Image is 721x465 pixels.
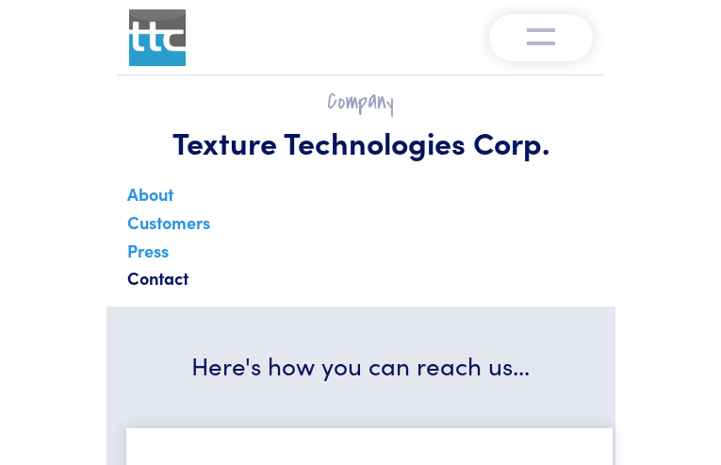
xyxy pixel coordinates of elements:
[527,24,555,46] img: menu-v1.0.png
[129,87,593,116] h2: Company
[123,178,177,220] a: About
[489,14,593,61] button: Toggle navigation
[123,262,192,304] a: Contact
[123,235,172,276] a: Press
[129,348,593,382] h3: Here's how you can reach us...
[129,124,593,161] h1: Texture Technologies Corp.
[129,9,186,66] img: ttc_logo_1x1_v1.0.png
[123,207,214,248] a: Customers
